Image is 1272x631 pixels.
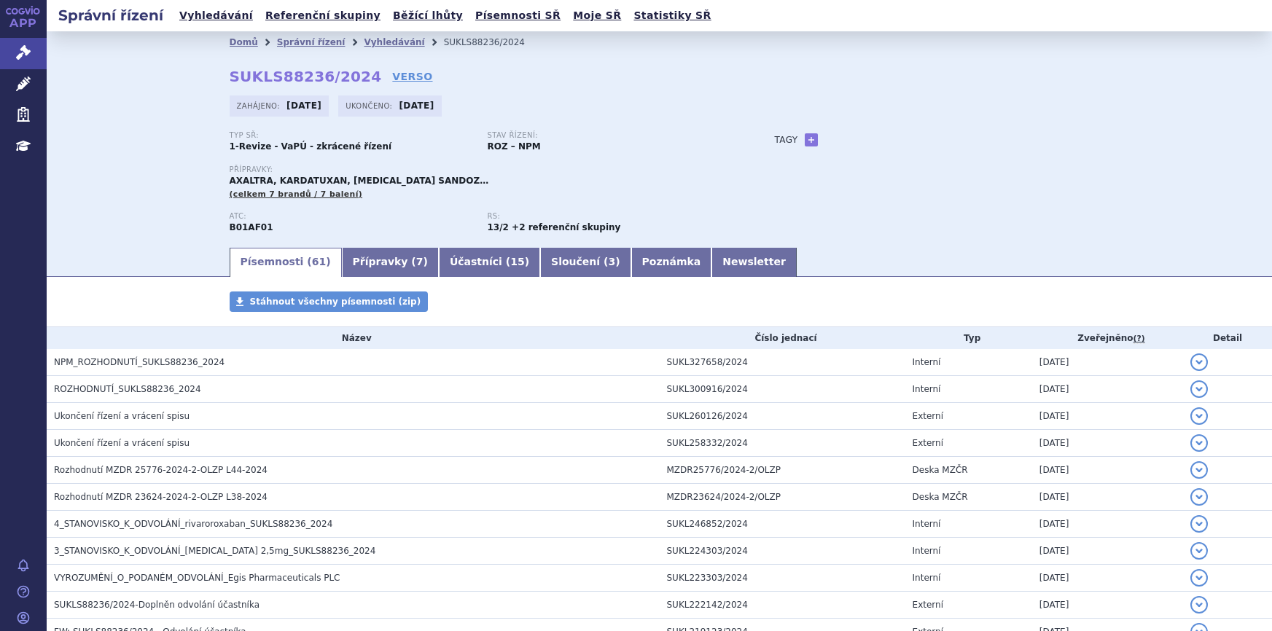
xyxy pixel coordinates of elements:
span: Interní [913,573,941,583]
td: [DATE] [1032,565,1183,592]
td: SUKL300916/2024 [660,376,905,403]
td: [DATE] [1032,376,1183,403]
span: 15 [510,256,524,267]
a: Referenční skupiny [261,6,385,26]
td: SUKL223303/2024 [660,565,905,592]
span: (celkem 7 brandů / 7 balení) [230,189,363,199]
button: detail [1190,434,1208,452]
span: 3_STANOVISKO_K_ODVOLÁNÍ_rivaroxaban 2,5mg_SUKLS88236_2024 [54,546,375,556]
p: ATC: [230,212,473,221]
a: Stáhnout všechny písemnosti (zip) [230,291,429,312]
a: Písemnosti SŘ [471,6,565,26]
td: [DATE] [1032,484,1183,511]
a: Přípravky (7) [342,248,439,277]
button: detail [1190,353,1208,371]
span: Rozhodnutí MZDR 25776-2024-2-OLZP L44-2024 [54,465,268,475]
button: detail [1190,461,1208,479]
th: Zveřejněno [1032,327,1183,349]
td: [DATE] [1032,511,1183,538]
span: Ukončeno: [346,100,395,111]
td: [DATE] [1032,457,1183,484]
strong: [DATE] [399,101,434,111]
span: Interní [913,546,941,556]
span: Rozhodnutí MZDR 23624-2024-2-OLZP L38-2024 [54,492,268,502]
a: Správní řízení [277,37,346,47]
span: VYROZUMĚNÍ_O_PODANÉM_ODVOLÁNÍ_Egis Pharmaceuticals PLC [54,573,340,583]
span: ROZHODNUTÍ_SUKLS88236_2024 [54,384,201,394]
span: Interní [913,384,941,394]
td: [DATE] [1032,592,1183,619]
strong: 1-Revize - VaPÚ - zkrácené řízení [230,141,392,152]
span: SUKLS88236/2024-Doplněn odvolání účastníka [54,600,260,610]
p: Typ SŘ: [230,131,473,140]
strong: +2 referenční skupiny [512,222,620,232]
a: Statistiky SŘ [629,6,715,26]
button: detail [1190,596,1208,614]
a: Vyhledávání [175,6,257,26]
td: SUKL246852/2024 [660,511,905,538]
td: SUKL224303/2024 [660,538,905,565]
th: Typ [905,327,1032,349]
td: SUKL258332/2024 [660,430,905,457]
td: MZDR23624/2024-2/OLZP [660,484,905,511]
td: [DATE] [1032,430,1183,457]
button: detail [1190,515,1208,533]
a: Běžící lhůty [389,6,467,26]
a: Sloučení (3) [540,248,631,277]
li: SUKLS88236/2024 [444,31,544,53]
strong: RIVAROXABAN [230,222,273,232]
strong: ROZ – NPM [488,141,541,152]
span: Externí [913,600,943,610]
p: Přípravky: [230,165,746,174]
span: Deska MZČR [913,465,968,475]
h2: Správní řízení [47,5,175,26]
span: Externí [913,411,943,421]
td: [DATE] [1032,538,1183,565]
button: detail [1190,569,1208,587]
span: AXALTRA, KARDATUXAN, [MEDICAL_DATA] SANDOZ… [230,176,489,186]
h3: Tagy [775,131,798,149]
th: Číslo jednací [660,327,905,349]
a: Domů [230,37,258,47]
p: Stav řízení: [488,131,731,140]
a: + [805,133,818,146]
a: VERSO [392,69,432,84]
td: MZDR25776/2024-2/OLZP [660,457,905,484]
a: Poznámka [631,248,712,277]
button: detail [1190,407,1208,425]
strong: [DATE] [286,101,321,111]
span: Stáhnout všechny písemnosti (zip) [250,297,421,307]
td: [DATE] [1032,349,1183,376]
p: RS: [488,212,731,221]
span: Deska MZČR [913,492,968,502]
span: Interní [913,357,941,367]
th: Detail [1183,327,1272,349]
span: Ukončení řízení a vrácení spisu [54,438,190,448]
td: [DATE] [1032,403,1183,430]
a: Moje SŘ [569,6,625,26]
th: Název [47,327,660,349]
a: Newsletter [711,248,797,277]
button: detail [1190,380,1208,398]
span: Interní [913,519,941,529]
span: 61 [312,256,326,267]
span: Zahájeno: [237,100,283,111]
td: SUKL260126/2024 [660,403,905,430]
button: detail [1190,488,1208,506]
span: NPM_ROZHODNUTÍ_SUKLS88236_2024 [54,357,225,367]
a: Účastníci (15) [439,248,540,277]
span: 3 [608,256,615,267]
td: SUKL222142/2024 [660,592,905,619]
a: Písemnosti (61) [230,248,342,277]
span: Externí [913,438,943,448]
strong: SUKLS88236/2024 [230,68,382,85]
td: SUKL327658/2024 [660,349,905,376]
abbr: (?) [1134,334,1145,344]
button: detail [1190,542,1208,560]
strong: léčiva k terapii nebo k profylaxi tromboembolických onemocnění, přímé inhibitory faktoru Xa a tro... [488,222,509,232]
span: Ukončení řízení a vrácení spisu [54,411,190,421]
span: 4_STANOVISKO_K_ODVOLÁNÍ_rivaroroxaban_SUKLS88236_2024 [54,519,332,529]
a: Vyhledávání [364,37,424,47]
span: 7 [416,256,424,267]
